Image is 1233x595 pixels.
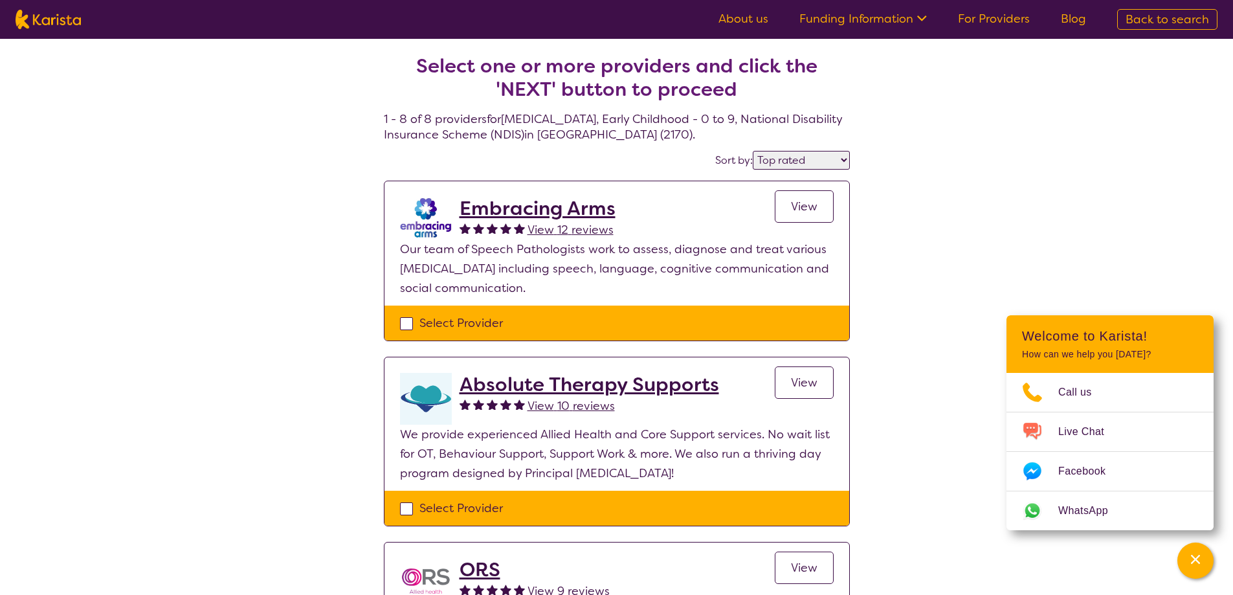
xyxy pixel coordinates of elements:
a: View [775,552,834,584]
p: Our team of Speech Pathologists work to assess, diagnose and treat various [MEDICAL_DATA] includi... [400,240,834,298]
img: fullstar [514,584,525,595]
a: ORS [460,558,610,581]
p: How can we help you [DATE]? [1022,349,1198,360]
span: Back to search [1126,12,1209,27]
img: fullstar [473,223,484,234]
span: View 12 reviews [528,222,614,238]
img: fullstar [473,584,484,595]
a: Funding Information [799,11,927,27]
span: Call us [1058,383,1107,402]
a: Absolute Therapy Supports [460,373,719,396]
h2: Select one or more providers and click the 'NEXT' button to proceed [399,54,834,101]
a: View 12 reviews [528,220,614,240]
span: View [791,375,817,390]
p: We provide experienced Allied Health and Core Support services. No wait list for OT, Behaviour Su... [400,425,834,483]
label: Sort by: [715,153,753,167]
ul: Choose channel [1006,373,1214,530]
img: fullstar [500,399,511,410]
img: fullstar [487,223,498,234]
img: fullstar [514,223,525,234]
a: View [775,190,834,223]
a: Blog [1061,11,1086,27]
img: fullstar [500,584,511,595]
div: Channel Menu [1006,315,1214,530]
img: fullstar [460,584,471,595]
a: For Providers [958,11,1030,27]
img: fullstar [487,584,498,595]
a: View [775,366,834,399]
img: fullstar [473,399,484,410]
span: View [791,560,817,576]
img: otyvwjbtyss6nczvq3hf.png [400,373,452,425]
span: View 10 reviews [528,398,615,414]
a: Back to search [1117,9,1217,30]
span: Facebook [1058,462,1121,481]
button: Channel Menu [1177,543,1214,579]
img: fullstar [460,223,471,234]
a: View 10 reviews [528,396,615,416]
span: Live Chat [1058,422,1120,442]
img: fullstar [460,399,471,410]
img: fullstar [500,223,511,234]
h2: Welcome to Karista! [1022,328,1198,344]
a: About us [718,11,768,27]
a: Embracing Arms [460,197,616,220]
a: Web link opens in a new tab. [1006,491,1214,530]
h4: 1 - 8 of 8 providers for [MEDICAL_DATA] , Early Childhood - 0 to 9 , National Disability Insuranc... [384,23,850,142]
span: View [791,199,817,214]
img: b2ynudwipxu3dxoxxouh.jpg [400,197,452,238]
img: fullstar [487,399,498,410]
img: Karista logo [16,10,81,29]
span: WhatsApp [1058,501,1124,521]
img: fullstar [514,399,525,410]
